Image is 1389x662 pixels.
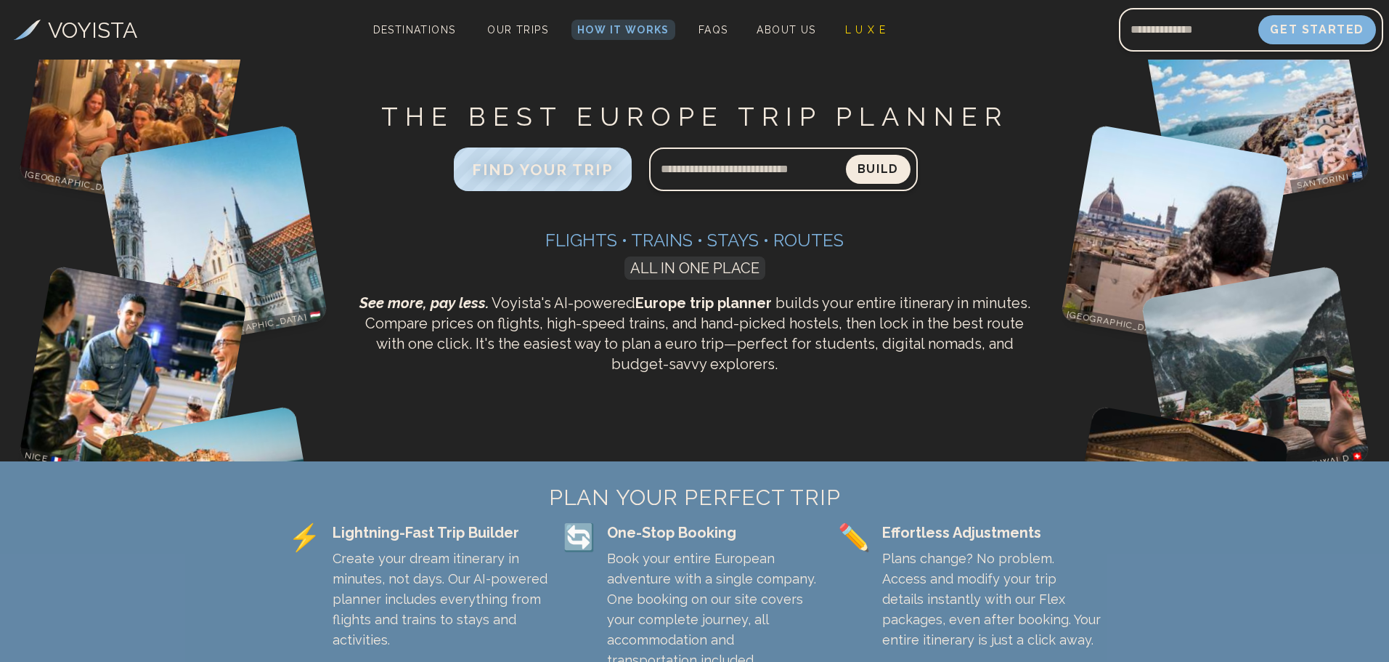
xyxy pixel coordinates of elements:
a: Our Trips [481,20,554,40]
button: Build [846,155,911,184]
img: Voyista Logo [14,20,41,40]
span: FAQs [698,24,728,36]
img: Gimmelwald [1141,265,1371,496]
img: Budapest [99,124,329,355]
img: Florence [1060,124,1290,355]
h1: THE BEST EUROPE TRIP PLANNER [353,100,1036,133]
span: 🔄 [563,522,595,552]
p: Nice 🇫🇷 [18,448,69,469]
div: Effortless Adjustments [882,522,1101,543]
h3: Flights • Trains • Stays • Routes [353,229,1036,252]
a: FIND YOUR TRIP [454,164,631,178]
div: Lightning-Fast Trip Builder [333,522,552,543]
h3: VOYISTA [48,14,137,47]
span: Our Trips [487,24,548,36]
span: L U X E [845,24,887,36]
input: Search query [649,152,846,187]
p: Plans change? No problem. Access and modify your trip details instantly with our Flex packages, e... [882,549,1101,650]
span: Destinations [367,18,462,61]
span: About Us [757,24,815,36]
input: Email address [1119,12,1258,47]
a: About Us [751,20,821,40]
button: FIND YOUR TRIP [454,148,631,191]
span: FIND YOUR TRIP [472,161,613,179]
button: Get Started [1258,15,1376,44]
span: See more, pay less. [359,294,489,312]
p: Create your dream itinerary in minutes, not days. Our AI-powered planner includes everything from... [333,549,552,650]
h2: PLAN YOUR PERFECT TRIP [288,485,1101,511]
span: How It Works [577,24,669,36]
span: ✏️ [838,522,871,552]
img: Nice [18,265,248,496]
strong: Europe trip planner [635,294,772,312]
span: ⚡ [288,522,321,552]
p: Voyista's AI-powered builds your entire itinerary in minutes. Compare prices on flights, high-spe... [353,293,1036,374]
a: How It Works [571,20,675,40]
a: L U X E [839,20,892,40]
span: ALL IN ONE PLACE [624,257,765,280]
a: VOYISTA [14,14,137,47]
a: FAQs [693,20,734,40]
div: One-Stop Booking [607,522,826,543]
